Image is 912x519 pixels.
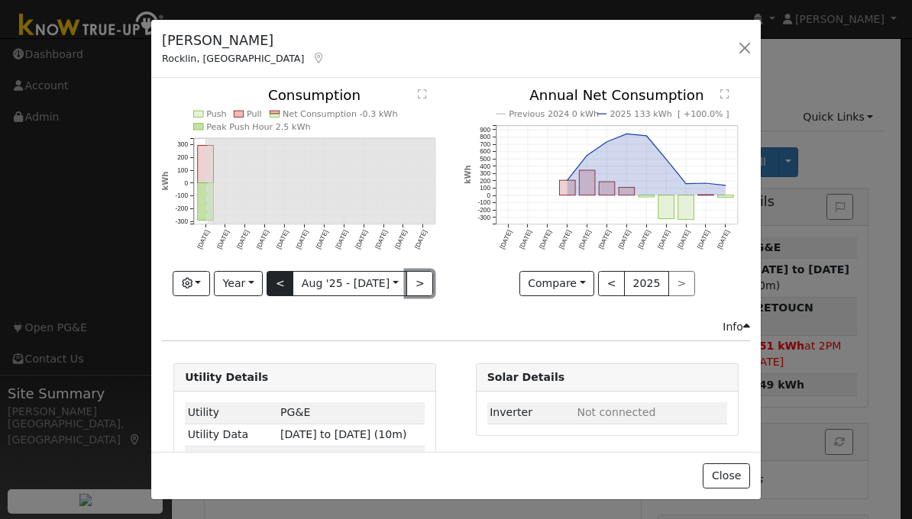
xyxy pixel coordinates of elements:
text: Previous 2024 0 kWh [509,110,599,120]
text: [DATE] [196,229,211,250]
rect: onclick="" [198,183,214,221]
span: Rocklin, [GEOGRAPHIC_DATA] [162,53,304,64]
text: Peak Push Hour 2.5 kWh [206,122,311,132]
text: [DATE] [275,229,290,250]
td: Inverter [487,402,574,424]
text: [DATE] [255,229,270,250]
button: Compare [519,271,595,297]
text: -300 [477,214,490,221]
strong: Solar Details [487,371,564,383]
td: Utility [185,402,277,424]
rect: onclick="" [678,195,694,220]
text: [DATE] [393,229,409,250]
text: [DATE] [315,229,330,250]
circle: onclick="" [586,154,588,156]
text: [DATE] [354,229,369,250]
td: Rate Schedule [185,446,277,469]
text: 300 [177,141,188,149]
text: [DATE] [656,229,671,250]
text: [DATE] [716,229,731,250]
circle: onclick="" [724,185,726,187]
text: 700 [480,140,490,148]
text: [DATE] [557,229,572,250]
text: 500 [480,155,490,163]
text: 800 [480,134,490,141]
text: [DATE] [636,229,652,250]
rect: onclick="" [559,181,575,196]
text: -100 [477,199,490,207]
text: 100 [177,166,188,174]
span: ID: null, authorized: None [577,406,655,418]
text: [DATE] [235,229,251,250]
circle: onclick="" [645,135,647,137]
text: Push [206,110,227,120]
rect: onclick="" [639,195,655,197]
text: 0 [185,179,189,187]
text: -200 [176,205,189,213]
text:  [418,89,427,100]
button: Year [214,271,263,297]
text: [DATE] [215,229,231,250]
text: [DATE] [696,229,711,250]
a: Map [312,52,325,64]
rect: onclick="" [619,188,635,195]
td: Utility Data [185,424,277,446]
strong: Utility Details [185,371,268,383]
text: [DATE] [597,229,612,250]
text: [DATE] [676,229,691,250]
text:  [720,89,729,100]
text: [DATE] [374,229,389,250]
button: Close [703,463,749,489]
span: [DATE] to [DATE] (10m) [280,428,406,440]
text: [DATE] [616,229,632,250]
text: 400 [480,163,490,170]
text: [DATE] [537,229,552,250]
text: 100 [480,185,490,192]
text: [DATE] [517,229,532,250]
button: > [406,271,433,297]
span: S [280,451,341,463]
text: [DATE] [577,229,592,250]
text: 0 [487,192,490,199]
rect: onclick="" [198,146,214,183]
text: 200 [480,177,490,185]
button: < [598,271,625,297]
text: Pull [247,110,262,120]
text: 600 [480,148,490,156]
rect: onclick="" [717,195,733,198]
text: 2025 133 kWh [ +100.0% ] [610,110,729,120]
text: -100 [176,192,189,200]
rect: onclick="" [579,170,595,195]
circle: onclick="" [704,182,707,185]
text: -200 [477,206,490,214]
text: [DATE] [334,229,349,250]
rect: onclick="" [697,195,713,196]
text: 200 [177,153,188,161]
rect: onclick="" [599,182,615,196]
text: kWh [464,166,472,185]
button: 2025 [624,271,669,297]
button: Aug '25 - [DATE] [293,271,407,297]
text: 300 [480,170,490,178]
text: -300 [176,218,189,226]
h5: [PERSON_NAME] [162,31,325,50]
circle: onclick="" [566,179,568,182]
text: 900 [480,126,490,134]
text: [DATE] [295,229,310,250]
text: kWh [161,172,170,191]
circle: onclick="" [606,141,608,143]
div: Info [723,319,750,335]
text: Net Consumption -0.3 kWh [283,110,398,120]
circle: onclick="" [625,133,627,135]
span: ID: 17089527, authorized: 07/23/25 [280,406,310,418]
circle: onclick="" [684,182,687,185]
text: Consumption [268,87,361,103]
text: Annual Net Consumption [529,87,704,103]
circle: onclick="" [665,158,667,160]
rect: onclick="" [658,195,674,219]
button: < [267,271,293,297]
text: [DATE] [498,229,513,250]
text: [DATE] [413,229,429,250]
